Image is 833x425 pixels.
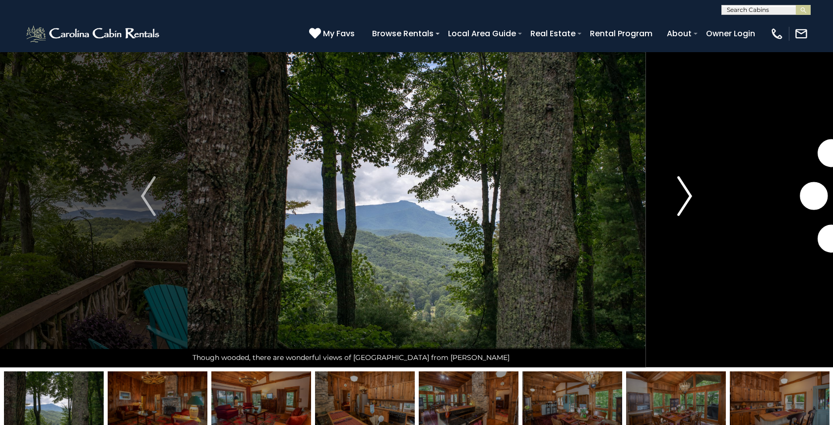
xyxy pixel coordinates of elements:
[443,25,521,42] a: Local Area Guide
[677,176,692,216] img: arrow
[701,25,760,42] a: Owner Login
[645,25,724,367] button: Next
[109,25,188,367] button: Previous
[662,25,697,42] a: About
[367,25,439,42] a: Browse Rentals
[525,25,580,42] a: Real Estate
[585,25,657,42] a: Rental Program
[770,27,784,41] img: phone-regular-white.png
[794,27,808,41] img: mail-regular-white.png
[323,27,355,40] span: My Favs
[188,348,645,367] div: Though wooded, there are wonderful views of [GEOGRAPHIC_DATA] from [PERSON_NAME]
[25,24,162,44] img: White-1-2.png
[309,27,357,40] a: My Favs
[141,176,156,216] img: arrow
